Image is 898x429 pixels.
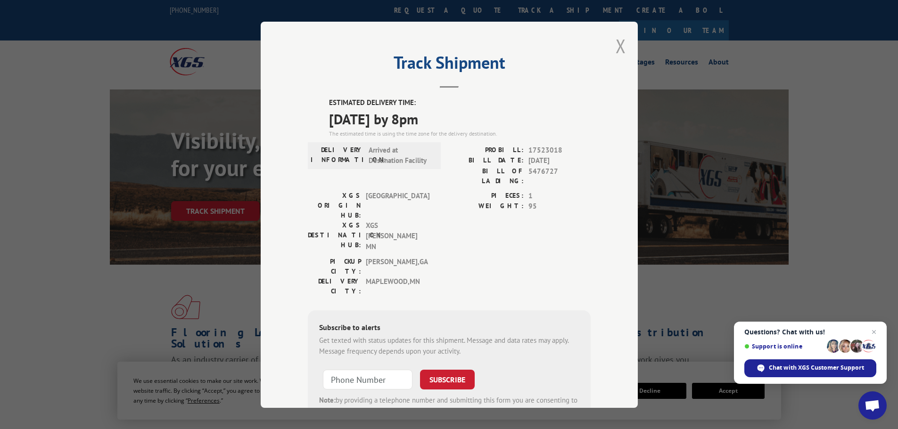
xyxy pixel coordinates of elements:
label: DELIVERY INFORMATION: [311,145,364,166]
label: DELIVERY CITY: [308,276,361,296]
span: Chat with XGS Customer Support [769,364,864,372]
label: BILL DATE: [449,155,524,166]
div: The estimated time is using the time zone for the delivery destination. [329,129,591,138]
label: BILL OF LADING: [449,166,524,186]
label: XGS DESTINATION HUB: [308,220,361,252]
h2: Track Shipment [308,56,591,74]
span: 17523018 [528,145,591,155]
label: XGS ORIGIN HUB: [308,190,361,220]
span: 5476727 [528,166,591,186]
span: XGS [PERSON_NAME] MN [366,220,429,252]
span: Close chat [868,326,880,338]
label: PIECES: [449,190,524,201]
span: [DATE] [528,155,591,166]
span: MAPLEWOOD , MN [366,276,429,296]
span: [PERSON_NAME] , GA [366,257,429,276]
div: Get texted with status updates for this shipment. Message and data rates may apply. Message frequ... [319,335,579,356]
input: Phone Number [323,370,412,389]
label: PROBILL: [449,145,524,155]
button: Close modal [616,33,626,58]
span: 1 [528,190,591,201]
div: by providing a telephone number and submitting this form you are consenting to be contacted by SM... [319,395,579,427]
button: SUBSCRIBE [420,370,475,389]
span: Support is online [744,343,824,350]
span: Questions? Chat with us! [744,328,876,336]
div: Open chat [858,391,887,420]
label: ESTIMATED DELIVERY TIME: [329,97,591,108]
label: WEIGHT: [449,201,524,212]
label: PICKUP CITY: [308,257,361,276]
div: Subscribe to alerts [319,322,579,335]
span: [GEOGRAPHIC_DATA] [366,190,429,220]
strong: Note: [319,396,336,405]
span: Arrived at Destination Facility [369,145,432,166]
span: 95 [528,201,591,212]
div: Chat with XGS Customer Support [744,359,876,377]
span: [DATE] by 8pm [329,108,591,129]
